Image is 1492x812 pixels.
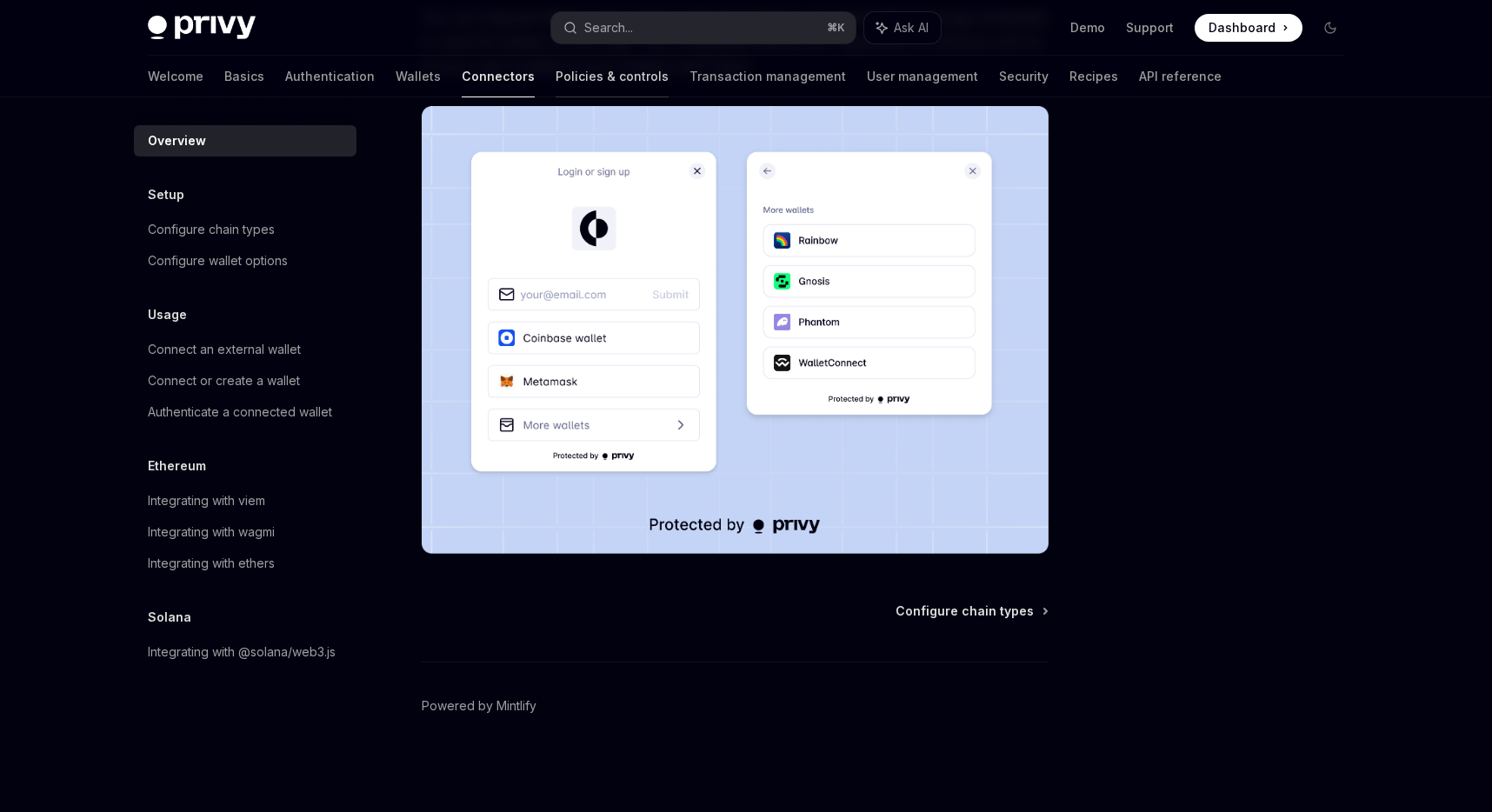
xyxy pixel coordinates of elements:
div: Overview [148,130,206,151]
a: Connect an external wallet [134,334,356,365]
div: Connect or create a wallet [148,370,300,391]
a: Transaction management [689,56,846,97]
a: Integrating with viem [134,485,356,516]
a: Support [1126,19,1174,37]
a: Connect or create a wallet [134,365,356,396]
a: Configure chain types [134,214,356,245]
a: Connectors [462,56,535,97]
button: Search...⌘K [551,12,856,43]
div: Integrating with ethers [148,553,275,574]
h5: Usage [148,304,187,325]
a: Authenticate a connected wallet [134,396,356,428]
button: Ask AI [864,12,941,43]
button: Toggle dark mode [1316,14,1344,42]
span: Configure chain types [896,602,1034,620]
a: Powered by Mintlify [422,697,536,715]
h5: Ethereum [148,456,206,476]
a: API reference [1139,56,1222,97]
div: Authenticate a connected wallet [148,402,332,423]
a: Recipes [1069,56,1118,97]
a: Demo [1070,19,1105,37]
a: Authentication [285,56,375,97]
a: Configure chain types [896,602,1047,620]
h5: Setup [148,184,184,205]
span: Dashboard [1209,19,1276,37]
img: dark logo [148,16,256,40]
a: Welcome [148,56,203,97]
a: Security [999,56,1049,97]
a: Integrating with wagmi [134,516,356,548]
div: Connect an external wallet [148,339,301,360]
a: Dashboard [1195,14,1302,42]
div: Integrating with wagmi [148,522,275,542]
a: Integrating with ethers [134,548,356,579]
a: Configure wallet options [134,245,356,276]
div: Search... [584,17,633,38]
a: User management [867,56,978,97]
a: Overview [134,125,356,156]
a: Wallets [396,56,441,97]
div: Integrating with viem [148,490,265,511]
a: Integrating with @solana/web3.js [134,636,356,668]
img: Connectors3 [422,106,1049,554]
a: Basics [224,56,264,97]
h5: Solana [148,607,191,628]
a: Policies & controls [556,56,669,97]
span: Ask AI [894,19,929,37]
span: ⌘ K [827,21,845,35]
div: Integrating with @solana/web3.js [148,642,336,662]
div: Configure chain types [148,219,275,240]
div: Configure wallet options [148,250,288,271]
